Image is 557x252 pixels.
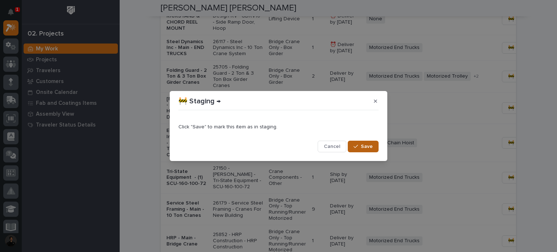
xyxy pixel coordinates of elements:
[361,143,373,150] span: Save
[348,141,379,152] button: Save
[178,124,379,130] p: Click "Save" to mark this item as in staging.
[318,141,346,152] button: Cancel
[324,143,340,150] span: Cancel
[178,97,221,106] p: 🚧 Staging →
